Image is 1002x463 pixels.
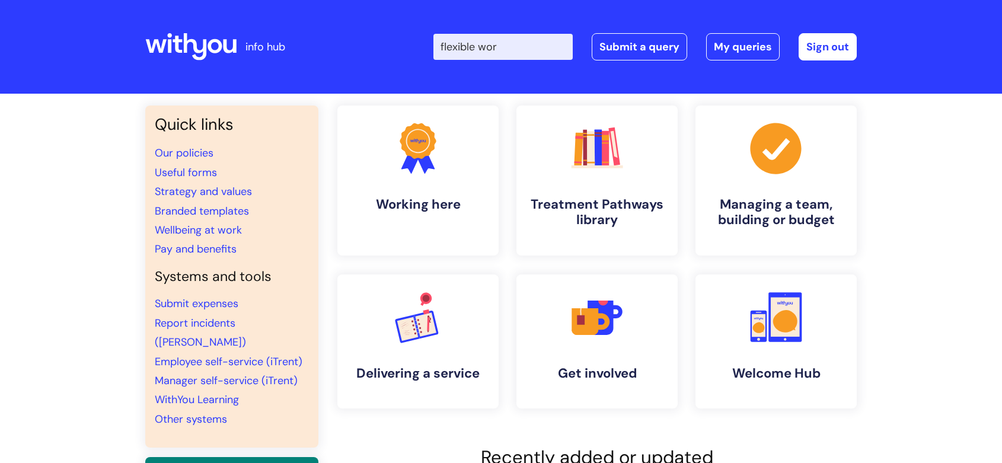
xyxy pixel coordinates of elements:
[706,33,780,60] a: My queries
[695,274,857,408] a: Welcome Hub
[526,197,668,228] h4: Treatment Pathways library
[433,33,857,60] div: | -
[155,146,213,160] a: Our policies
[347,366,489,381] h4: Delivering a service
[516,106,678,256] a: Treatment Pathways library
[155,296,238,311] a: Submit expenses
[526,366,668,381] h4: Get involved
[592,33,687,60] a: Submit a query
[155,115,309,134] h3: Quick links
[695,106,857,256] a: Managing a team, building or budget
[155,204,249,218] a: Branded templates
[799,33,857,60] a: Sign out
[347,197,489,212] h4: Working here
[155,373,298,388] a: Manager self-service (iTrent)
[337,274,499,408] a: Delivering a service
[516,274,678,408] a: Get involved
[337,106,499,256] a: Working here
[245,37,285,56] p: info hub
[705,366,847,381] h4: Welcome Hub
[155,165,217,180] a: Useful forms
[705,197,847,228] h4: Managing a team, building or budget
[155,392,239,407] a: WithYou Learning
[433,34,573,60] input: Search
[155,184,252,199] a: Strategy and values
[155,223,242,237] a: Wellbeing at work
[155,316,246,349] a: Report incidents ([PERSON_NAME])
[155,355,302,369] a: Employee self-service (iTrent)
[155,242,237,256] a: Pay and benefits
[155,269,309,285] h4: Systems and tools
[155,412,227,426] a: Other systems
